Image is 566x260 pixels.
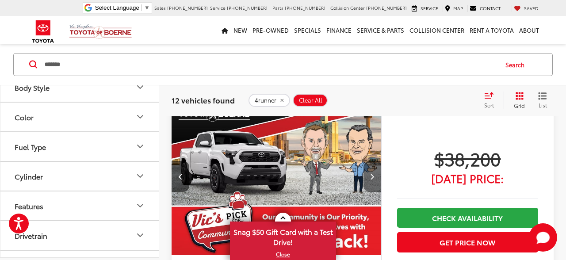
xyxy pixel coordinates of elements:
[443,5,465,12] a: Map
[141,4,142,11] span: ​
[453,5,463,11] span: Map
[231,222,335,249] span: Snag $50 Gift Card with a Test Drive!
[144,4,150,11] span: ▼
[330,4,365,11] span: Collision Center
[516,16,542,44] a: About
[407,16,467,44] a: Collision Center
[397,232,538,252] button: Get Price Now
[354,16,407,44] a: Service & Parts: Opens in a new tab
[504,92,532,109] button: Grid View
[135,171,145,181] div: Cylinder
[0,132,160,161] button: Fuel TypeFuel Type
[0,221,160,250] button: DrivetrainDrivetrain
[250,16,291,44] a: Pre-Owned
[293,94,328,107] button: Clear All
[219,16,231,44] a: Home
[0,162,160,191] button: CylinderCylinder
[484,101,494,109] span: Sort
[0,103,160,131] button: ColorColor
[529,223,557,252] svg: Start Chat
[0,191,160,220] button: FeaturesFeatures
[467,16,516,44] a: Rent a Toyota
[95,4,139,11] span: Select Language
[467,5,503,12] a: Contact
[272,4,283,11] span: Parts
[135,230,145,241] div: Drivetrain
[231,16,250,44] a: New
[514,102,525,109] span: Grid
[15,113,34,121] div: Color
[285,4,325,11] span: [PHONE_NUMBER]
[210,4,226,11] span: Service
[538,101,547,109] span: List
[255,97,276,104] span: 4runner
[15,172,43,180] div: Cylinder
[172,161,189,192] button: Previous image
[44,54,497,75] input: Search by Make, Model, or Keyword
[397,208,538,228] a: Check Availability
[15,83,50,92] div: Body Style
[363,161,381,192] button: Next image
[15,231,47,240] div: Drivetrain
[69,24,132,39] img: Vic Vaughan Toyota of Boerne
[227,4,268,11] span: [PHONE_NUMBER]
[497,54,537,76] button: Search
[135,141,145,152] div: Fuel Type
[324,16,354,44] a: Finance
[135,200,145,211] div: Features
[15,142,46,151] div: Fuel Type
[171,98,382,255] div: 2024 Toyota 4Runner SR5 Premium 4
[291,16,324,44] a: Specials
[135,82,145,92] div: Body Style
[249,94,290,107] button: remove 4runner
[0,73,160,102] button: Body StyleBody Style
[532,92,554,109] button: List View
[15,202,43,210] div: Features
[397,147,538,169] span: $38,200
[171,98,382,256] img: 2024 Toyota 4Runner SR5 Premium
[366,4,407,11] span: [PHONE_NUMBER]
[397,174,538,183] span: [DATE] Price:
[421,5,438,11] span: Service
[480,92,504,109] button: Select sort value
[27,17,60,46] img: Toyota
[529,223,557,252] button: Toggle Chat Window
[409,5,440,12] a: Service
[135,111,145,122] div: Color
[480,5,501,11] span: Contact
[154,4,166,11] span: Sales
[299,97,322,104] span: Clear All
[524,5,539,11] span: Saved
[95,4,150,11] a: Select Language​
[167,4,208,11] span: [PHONE_NUMBER]
[172,95,235,105] span: 12 vehicles found
[512,5,541,12] a: My Saved Vehicles
[171,98,382,255] a: 2024 Toyota 4Runner SR5 Premium2024 Toyota 4Runner SR5 Premium2024 Toyota 4Runner SR5 Premium2024...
